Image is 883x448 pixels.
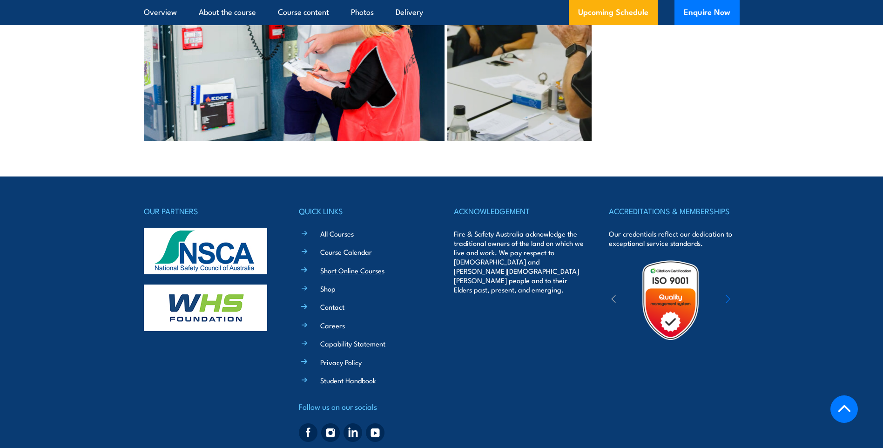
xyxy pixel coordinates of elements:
[320,284,336,293] a: Shop
[454,204,584,217] h4: ACKNOWLEDGEMENT
[630,259,711,341] img: Untitled design (19)
[320,265,384,275] a: Short Online Courses
[144,285,267,331] img: whs-logo-footer
[320,247,372,257] a: Course Calendar
[609,229,739,248] p: Our credentials reflect our dedication to exceptional service standards.
[320,375,376,385] a: Student Handbook
[144,228,267,274] img: nsca-logo-footer
[320,320,345,330] a: Careers
[320,229,354,238] a: All Courses
[320,357,362,367] a: Privacy Policy
[299,204,429,217] h4: QUICK LINKS
[712,284,793,316] img: ewpa-logo
[320,302,344,312] a: Contact
[299,400,429,413] h4: Follow us on our socials
[144,204,274,217] h4: OUR PARTNERS
[320,339,385,348] a: Capability Statement
[609,204,739,217] h4: ACCREDITATIONS & MEMBERSHIPS
[454,229,584,294] p: Fire & Safety Australia acknowledge the traditional owners of the land on which we live and work....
